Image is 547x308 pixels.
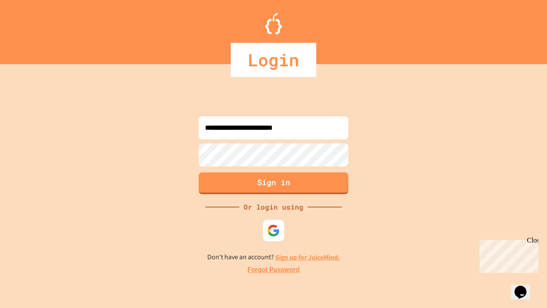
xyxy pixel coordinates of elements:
iframe: chat widget [511,274,538,299]
iframe: chat widget [476,237,538,273]
div: Login [231,43,316,77]
button: Sign in [199,172,348,194]
a: Sign up for JuiceMind. [275,253,340,262]
p: Don't have an account? [207,252,340,263]
a: Forgot Password [247,265,300,275]
div: Or login using [239,202,308,212]
img: google-icon.svg [267,224,280,237]
div: Chat with us now!Close [3,3,59,54]
img: Logo.svg [265,13,282,34]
